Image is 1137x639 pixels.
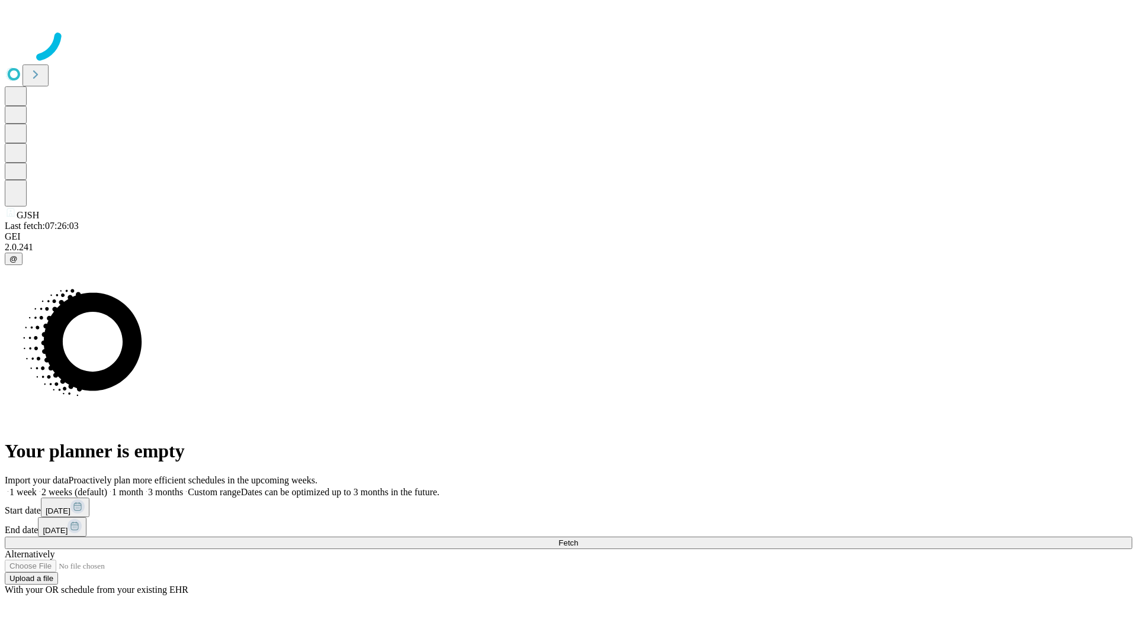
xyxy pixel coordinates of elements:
[5,231,1132,242] div: GEI
[148,487,183,497] span: 3 months
[5,537,1132,549] button: Fetch
[5,549,54,559] span: Alternatively
[5,498,1132,517] div: Start date
[5,475,69,485] span: Import your data
[69,475,317,485] span: Proactively plan more efficient schedules in the upcoming weeks.
[5,517,1132,537] div: End date
[5,253,23,265] button: @
[17,210,39,220] span: GJSH
[46,506,70,515] span: [DATE]
[5,242,1132,253] div: 2.0.241
[5,585,188,595] span: With your OR schedule from your existing EHR
[558,538,578,547] span: Fetch
[9,487,37,497] span: 1 week
[112,487,143,497] span: 1 month
[241,487,439,497] span: Dates can be optimized up to 3 months in the future.
[41,487,107,497] span: 2 weeks (default)
[5,221,79,231] span: Last fetch: 07:26:03
[5,572,58,585] button: Upload a file
[5,440,1132,462] h1: Your planner is empty
[188,487,240,497] span: Custom range
[41,498,89,517] button: [DATE]
[38,517,86,537] button: [DATE]
[43,526,68,535] span: [DATE]
[9,254,18,263] span: @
